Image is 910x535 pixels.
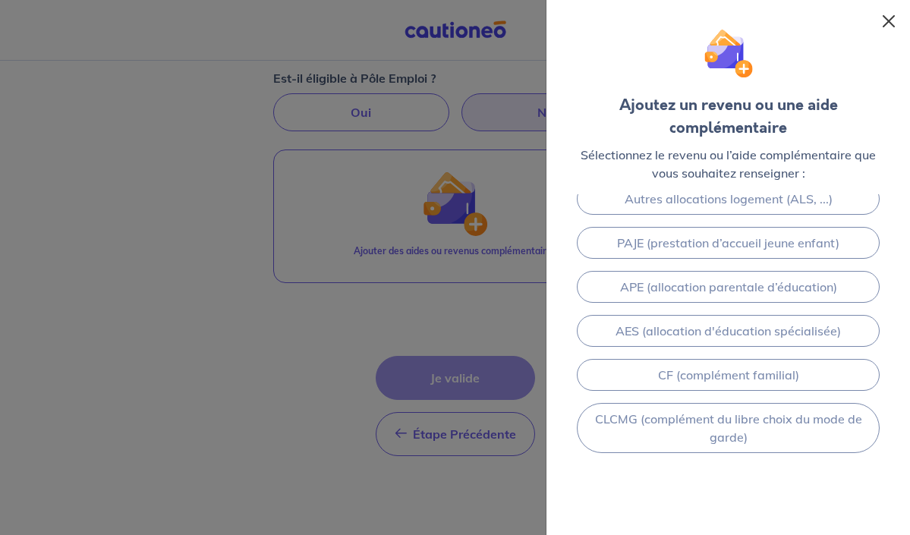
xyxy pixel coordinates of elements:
a: CF (complément familial) [577,359,880,391]
button: Close [877,9,901,33]
img: illu_wallet.svg [704,29,753,78]
a: AES (allocation d'éducation spécialisée) [577,315,880,347]
a: CLCMG (complément du libre choix du mode de garde) [577,403,880,453]
a: Autres allocations logement (ALS, ...) [577,183,880,215]
div: Ajoutez un revenu ou une aide complémentaire [571,94,886,140]
a: PAJE (prestation d’accueil jeune enfant) [577,227,880,259]
a: APE (allocation parentale d’éducation) [577,271,880,303]
p: Sélectionnez le revenu ou l’aide complémentaire que vous souhaitez renseigner : [571,146,886,182]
